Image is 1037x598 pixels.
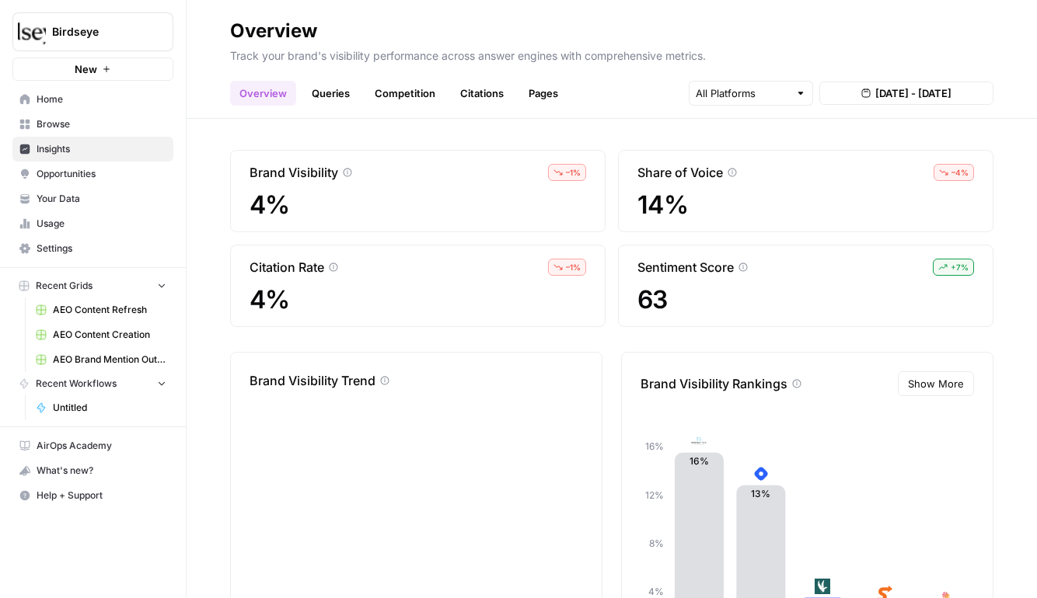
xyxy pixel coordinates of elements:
a: Overview [230,81,296,106]
a: Usage [12,211,173,236]
p: Citation Rate [250,258,324,276]
span: 63 [637,286,974,314]
span: – 1 % [566,166,581,179]
span: 4% [250,191,586,219]
span: – 4 % [951,166,969,179]
p: Brand Visibility Trend [250,371,375,390]
span: New [75,61,97,77]
a: Opportunities [12,162,173,186]
span: AirOps Academy [37,439,166,453]
a: Home [12,87,173,112]
a: Your Data [12,186,173,211]
img: pr5gvo1ndigh2rceouorij641f0b [815,579,830,594]
input: All Platforms [696,85,789,101]
a: Settings [12,236,173,261]
span: Settings [37,242,166,256]
span: Birdseye [52,24,146,40]
text: 13% [751,488,770,499]
button: Help + Support [12,483,173,508]
img: b92oel66urltmc1n9kjl9gf9i561 [691,433,707,449]
tspan: 12% [645,489,664,501]
p: Share of Voice [637,163,723,182]
a: Competition [365,81,445,106]
p: Brand Visibility [250,163,338,182]
button: What's new? [12,458,173,483]
text: 16% [690,455,709,467]
span: – 1 % [566,261,581,273]
span: Home [37,92,166,106]
a: Citations [451,81,513,106]
tspan: 4% [648,586,664,597]
a: Pages [519,81,567,106]
a: Insights [12,137,173,162]
a: Browse [12,112,173,137]
button: Workspace: Birdseye [12,12,173,51]
span: Browse [37,117,166,131]
span: Insights [37,142,166,156]
p: Brand Visibility Rankings [641,374,787,393]
span: Help + Support [37,488,166,502]
div: What's new? [13,459,173,482]
button: Recent Workflows [12,372,173,395]
a: AirOps Academy [12,433,173,458]
span: AEO Brand Mention Outreach [53,353,166,367]
div: Overview [230,19,317,43]
span: Recent Workflows [36,377,117,391]
img: Birdseye Logo [18,18,46,46]
span: Your Data [37,192,166,206]
tspan: 8% [649,537,664,549]
tspan: 16% [645,440,664,452]
a: Queries [302,81,359,106]
span: Recent Grids [36,279,93,293]
a: AEO Content Refresh [29,297,173,322]
img: dbbyexatkxxzd1y9mcjluqqot5qb [753,466,769,482]
span: 14% [637,191,974,219]
p: Sentiment Score [637,258,734,276]
span: Untitled [53,401,166,415]
span: AEO Content Creation [53,328,166,342]
button: Recent Grids [12,274,173,297]
p: Track your brand's visibility performance across answer engines with comprehensive metrics. [230,43,993,64]
span: Usage [37,217,166,231]
span: AEO Content Refresh [53,303,166,317]
span: Opportunities [37,167,166,181]
button: Show More [898,371,974,396]
button: New [12,57,173,81]
a: AEO Content Creation [29,322,173,347]
span: + 7 % [951,261,969,273]
span: [DATE] - [DATE] [875,85,951,101]
a: AEO Brand Mention Outreach [29,347,173,372]
span: 4% [250,286,586,314]
span: Show More [908,376,964,391]
a: Untitled [29,395,173,420]
button: [DATE] - [DATE] [819,82,993,105]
